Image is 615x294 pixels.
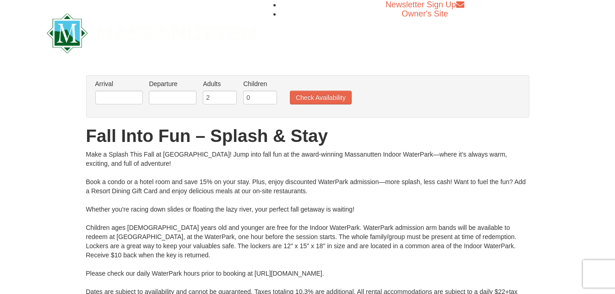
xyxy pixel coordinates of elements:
label: Departure [149,79,196,88]
a: Massanutten Resort [47,21,256,43]
a: Owner's Site [402,9,448,18]
img: Massanutten Resort Logo [47,13,256,53]
label: Arrival [95,79,143,88]
label: Children [243,79,277,88]
button: Check Availability [290,91,352,104]
h1: Fall Into Fun – Splash & Stay [86,127,529,145]
label: Adults [203,79,237,88]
